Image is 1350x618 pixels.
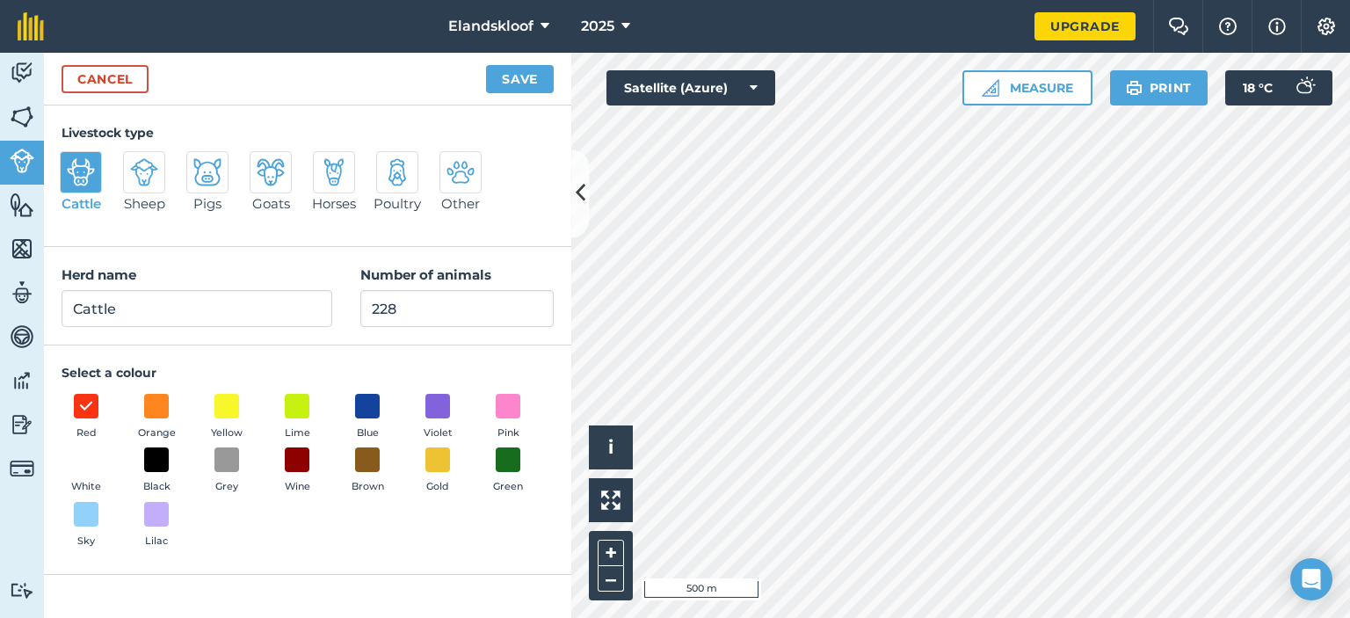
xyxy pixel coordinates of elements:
[413,394,462,441] button: Violet
[320,158,348,186] img: svg+xml;base64,PD94bWwgdmVyc2lvbj0iMS4wIiBlbmNvZGluZz0idXRmLTgiPz4KPCEtLSBHZW5lcmF0b3I6IEFkb2JlIE...
[483,447,533,495] button: Green
[18,12,44,40] img: fieldmargin Logo
[145,534,168,549] span: Lilac
[383,158,411,186] img: svg+xml;base64,PD94bWwgdmVyc2lvbj0iMS4wIiBlbmNvZGluZz0idXRmLTgiPz4KPCEtLSBHZW5lcmF0b3I6IEFkb2JlIE...
[71,479,101,495] span: White
[193,158,221,186] img: svg+xml;base64,PD94bWwgdmVyc2lvbj0iMS4wIiBlbmNvZGluZz0idXRmLTgiPz4KPCEtLSBHZW5lcmF0b3I6IEFkb2JlIE...
[132,447,181,495] button: Black
[124,193,165,214] span: Sheep
[10,324,34,350] img: svg+xml;base64,PD94bWwgdmVyc2lvbj0iMS4wIiBlbmNvZGluZz0idXRmLTgiPz4KPCEtLSBHZW5lcmF0b3I6IEFkb2JlIE...
[10,411,34,438] img: svg+xml;base64,PD94bWwgdmVyc2lvbj0iMS4wIiBlbmNvZGluZz0idXRmLTgiPz4KPCEtLSBHZW5lcmF0b3I6IEFkb2JlIE...
[413,447,462,495] button: Gold
[252,193,290,214] span: Goats
[1268,16,1286,37] img: svg+xml;base64,PHN2ZyB4bWxucz0iaHR0cDovL3d3dy53My5vcmcvMjAwMC9zdmciIHdpZHRoPSIxNyIgaGVpZ2h0PSIxNy...
[285,425,310,441] span: Lime
[132,394,181,441] button: Orange
[1126,77,1143,98] img: svg+xml;base64,PHN2ZyB4bWxucz0iaHR0cDovL3d3dy53My5vcmcvMjAwMC9zdmciIHdpZHRoPSIxOSIgaGVpZ2h0PSIyNC...
[1290,558,1332,600] div: Open Intercom Messenger
[62,394,111,441] button: Red
[257,158,285,186] img: svg+xml;base64,PD94bWwgdmVyc2lvbj0iMS4wIiBlbmNvZGluZz0idXRmLTgiPz4KPCEtLSBHZW5lcmF0b3I6IEFkb2JlIE...
[606,70,775,105] button: Satellite (Azure)
[62,502,111,549] button: Sky
[10,60,34,86] img: svg+xml;base64,PD94bWwgdmVyc2lvbj0iMS4wIiBlbmNvZGluZz0idXRmLTgiPz4KPCEtLSBHZW5lcmF0b3I6IEFkb2JlIE...
[357,425,379,441] span: Blue
[1217,18,1238,35] img: A question mark icon
[10,236,34,262] img: svg+xml;base64,PHN2ZyB4bWxucz0iaHR0cDovL3d3dy53My5vcmcvMjAwMC9zdmciIHdpZHRoPSI1NiIgaGVpZ2h0PSI2MC...
[62,193,101,214] span: Cattle
[483,394,533,441] button: Pink
[608,436,613,458] span: i
[448,16,533,37] span: Elandskloof
[982,79,999,97] img: Ruler icon
[962,70,1092,105] button: Measure
[202,447,251,495] button: Grey
[1110,70,1208,105] button: Print
[272,394,322,441] button: Lime
[598,540,624,566] button: +
[132,502,181,549] button: Lilac
[202,394,251,441] button: Yellow
[10,367,34,394] img: svg+xml;base64,PD94bWwgdmVyc2lvbj0iMS4wIiBlbmNvZGluZz0idXRmLTgiPz4KPCEtLSBHZW5lcmF0b3I6IEFkb2JlIE...
[10,104,34,130] img: svg+xml;base64,PHN2ZyB4bWxucz0iaHR0cDovL3d3dy53My5vcmcvMjAwMC9zdmciIHdpZHRoPSI1NiIgaGVpZ2h0PSI2MC...
[62,266,136,283] strong: Herd name
[285,479,310,495] span: Wine
[130,158,158,186] img: svg+xml;base64,PD94bWwgdmVyc2lvbj0iMS4wIiBlbmNvZGluZz0idXRmLTgiPz4KPCEtLSBHZW5lcmF0b3I6IEFkb2JlIE...
[1225,70,1332,105] button: 18 °C
[1168,18,1189,35] img: Two speech bubbles overlapping with the left bubble in the forefront
[78,396,94,417] img: svg+xml;base64,PHN2ZyB4bWxucz0iaHR0cDovL3d3dy53My5vcmcvMjAwMC9zdmciIHdpZHRoPSIxOCIgaGVpZ2h0PSIyNC...
[211,425,243,441] span: Yellow
[76,425,97,441] span: Red
[143,479,171,495] span: Black
[10,192,34,218] img: svg+xml;base64,PHN2ZyB4bWxucz0iaHR0cDovL3d3dy53My5vcmcvMjAwMC9zdmciIHdpZHRoPSI1NiIgaGVpZ2h0PSI2MC...
[62,365,156,381] strong: Select a colour
[67,158,95,186] img: svg+xml;base64,PD94bWwgdmVyc2lvbj0iMS4wIiBlbmNvZGluZz0idXRmLTgiPz4KPCEtLSBHZW5lcmF0b3I6IEFkb2JlIE...
[374,193,421,214] span: Poultry
[193,193,221,214] span: Pigs
[272,447,322,495] button: Wine
[62,123,554,142] h4: Livestock type
[486,65,554,93] button: Save
[10,456,34,481] img: svg+xml;base64,PD94bWwgdmVyc2lvbj0iMS4wIiBlbmNvZGluZz0idXRmLTgiPz4KPCEtLSBHZW5lcmF0b3I6IEFkb2JlIE...
[441,193,480,214] span: Other
[601,491,621,510] img: Four arrows, one pointing top left, one top right, one bottom right and the last bottom left
[446,158,475,186] img: svg+xml;base64,PD94bWwgdmVyc2lvbj0iMS4wIiBlbmNvZGluZz0idXRmLTgiPz4KPCEtLSBHZW5lcmF0b3I6IEFkb2JlIE...
[497,425,519,441] span: Pink
[343,447,392,495] button: Brown
[1287,70,1322,105] img: svg+xml;base64,PD94bWwgdmVyc2lvbj0iMS4wIiBlbmNvZGluZz0idXRmLTgiPz4KPCEtLSBHZW5lcmF0b3I6IEFkb2JlIE...
[215,479,238,495] span: Grey
[598,566,624,592] button: –
[493,479,523,495] span: Green
[10,149,34,173] img: svg+xml;base64,PD94bWwgdmVyc2lvbj0iMS4wIiBlbmNvZGluZz0idXRmLTgiPz4KPCEtLSBHZW5lcmF0b3I6IEFkb2JlIE...
[352,479,384,495] span: Brown
[426,479,449,495] span: Gold
[62,447,111,495] button: White
[1243,70,1273,105] span: 18 ° C
[360,266,491,283] strong: Number of animals
[589,425,633,469] button: i
[138,425,176,441] span: Orange
[1034,12,1136,40] a: Upgrade
[1316,18,1337,35] img: A cog icon
[343,394,392,441] button: Blue
[62,65,149,93] a: Cancel
[10,280,34,306] img: svg+xml;base64,PD94bWwgdmVyc2lvbj0iMS4wIiBlbmNvZGluZz0idXRmLTgiPz4KPCEtLSBHZW5lcmF0b3I6IEFkb2JlIE...
[312,193,356,214] span: Horses
[77,534,95,549] span: Sky
[581,16,614,37] span: 2025
[424,425,453,441] span: Violet
[10,582,34,599] img: svg+xml;base64,PD94bWwgdmVyc2lvbj0iMS4wIiBlbmNvZGluZz0idXRmLTgiPz4KPCEtLSBHZW5lcmF0b3I6IEFkb2JlIE...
